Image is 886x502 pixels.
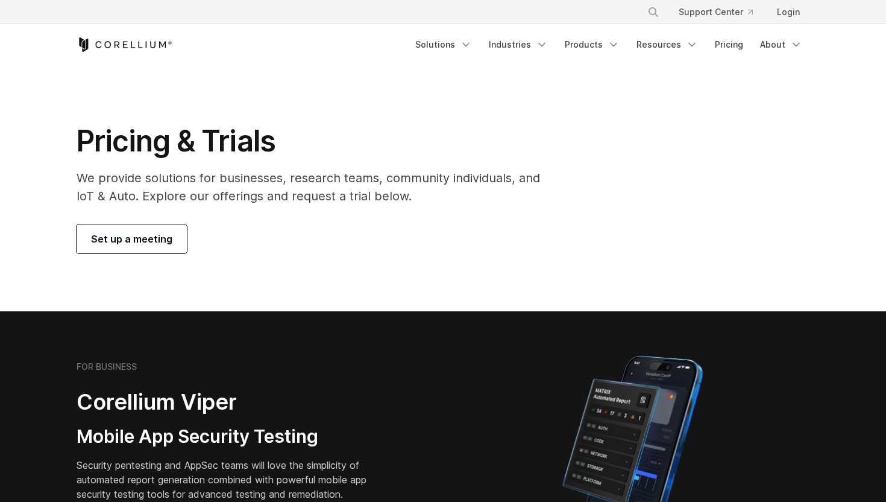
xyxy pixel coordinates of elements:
a: Set up a meeting [77,224,187,253]
a: Corellium Home [77,37,172,52]
a: Products [558,34,627,56]
button: Search [643,1,664,23]
h1: Pricing & Trials [77,123,557,159]
h3: Mobile App Security Testing [77,425,385,448]
div: Navigation Menu [633,1,809,23]
a: Support Center [669,1,762,23]
a: Solutions [408,34,479,56]
p: We provide solutions for businesses, research teams, community individuals, and IoT & Auto. Explo... [77,169,557,205]
a: Pricing [708,34,750,56]
p: Security pentesting and AppSec teams will love the simplicity of automated report generation comb... [77,458,385,501]
a: Industries [482,34,555,56]
span: Set up a meeting [91,232,172,246]
h6: FOR BUSINESS [77,361,137,372]
a: Resources [629,34,705,56]
div: Navigation Menu [408,34,809,56]
a: About [753,34,809,56]
h2: Corellium Viper [77,389,385,416]
a: Login [767,1,809,23]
